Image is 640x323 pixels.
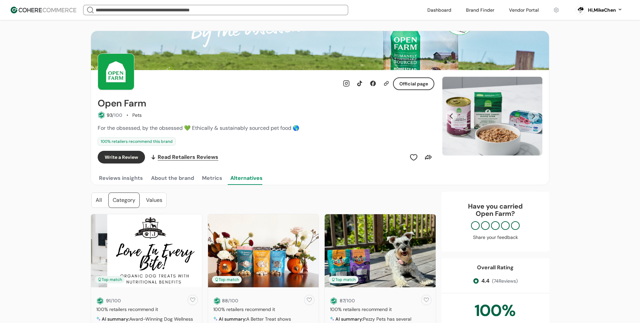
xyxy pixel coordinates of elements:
img: Cohere Logo [11,7,76,13]
span: 93 [107,112,112,118]
span: AI summary: [219,316,246,322]
div: Pets [132,112,142,119]
div: Hi, MikeChen [588,7,616,14]
div: Have you carried [448,203,543,217]
span: 4.4 [481,277,489,285]
button: Previous Slide [446,110,457,122]
img: Brand Photo [98,53,134,90]
div: Values [142,193,166,208]
button: Alternatives [229,172,264,185]
img: Slide 0 [442,77,542,155]
h2: Open Farm [98,98,146,109]
span: /100 [112,112,122,118]
p: Open Farm ? [448,210,543,217]
div: 100 % retailers recommend this brand [98,137,176,145]
div: Carousel [442,77,542,155]
span: AI summary: [102,316,129,322]
img: Brand cover image [91,31,549,70]
button: add to favorite [303,293,316,307]
span: For the obsessed, by the obsessed 💚 Ethically & sustainably sourced pet food 🌎 [98,124,299,131]
a: Read Retailers Reviews [150,151,218,164]
div: All [92,193,106,208]
span: Read Retailers Reviews [158,153,218,161]
button: Reviews insights [98,172,144,185]
button: Hi,MikeChen [588,7,623,14]
div: Overall Rating [477,264,514,272]
button: About the brand [150,172,195,185]
div: Share your feedback [448,234,543,241]
button: Next Slide [528,110,539,122]
span: AI summary: [335,316,363,322]
button: Write a Review [98,151,145,164]
button: add to favorite [186,293,199,307]
button: Metrics [201,172,224,185]
div: Category [109,193,139,208]
div: Slide 1 [442,77,542,155]
span: ( 74 Reviews) [492,278,518,285]
div: 100 % [475,299,516,323]
svg: 0 percent [575,5,585,15]
button: add to favorite [420,293,433,307]
button: Official page [393,77,434,90]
